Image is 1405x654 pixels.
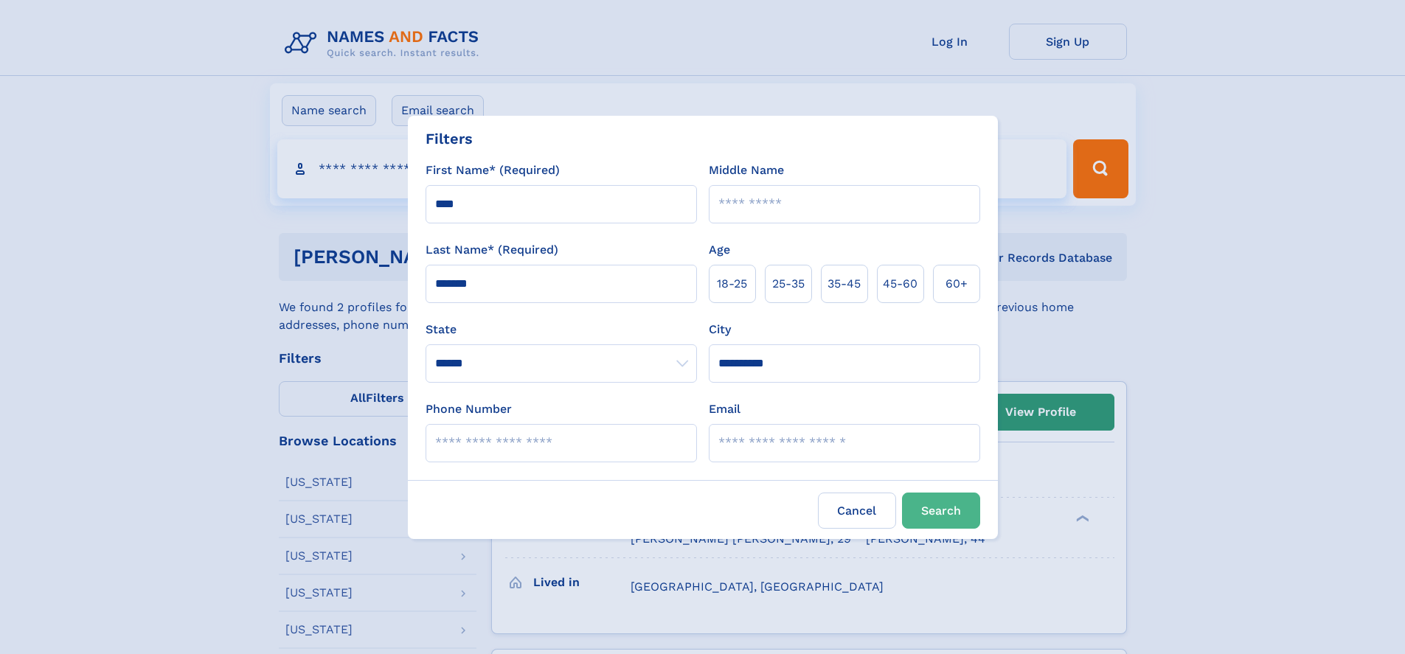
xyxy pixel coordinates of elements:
span: 45‑60 [883,275,917,293]
div: Filters [426,128,473,150]
span: 25‑35 [772,275,805,293]
label: Last Name* (Required) [426,241,558,259]
button: Search [902,493,980,529]
label: Middle Name [709,161,784,179]
label: First Name* (Required) [426,161,560,179]
span: 18‑25 [717,275,747,293]
label: State [426,321,697,338]
label: Cancel [818,493,896,529]
label: Email [709,400,740,418]
label: Age [709,241,730,259]
label: Phone Number [426,400,512,418]
span: 35‑45 [828,275,861,293]
label: City [709,321,731,338]
span: 60+ [946,275,968,293]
